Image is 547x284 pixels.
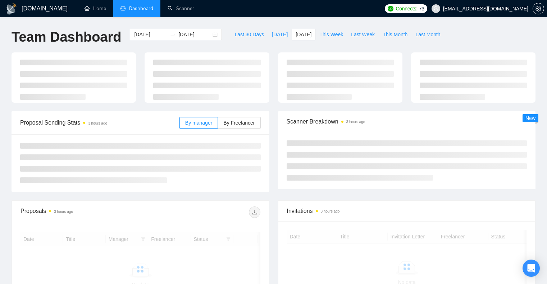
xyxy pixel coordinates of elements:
button: setting [533,3,544,14]
span: setting [533,6,544,11]
span: user [433,6,438,11]
span: Last Month [415,31,440,38]
button: Last Month [411,29,444,40]
span: Connects: [396,5,417,13]
button: Last Week [347,29,379,40]
h1: Team Dashboard [12,29,121,46]
span: to [170,32,176,37]
button: [DATE] [292,29,315,40]
a: searchScanner [168,5,194,11]
span: [DATE] [296,31,311,38]
button: [DATE] [268,29,292,40]
time: 3 hours ago [88,121,107,125]
a: setting [533,6,544,11]
span: Last Week [351,31,375,38]
time: 3 hours ago [346,120,365,124]
time: 3 hours ago [54,210,73,214]
span: By manager [185,120,212,126]
img: logo [6,3,17,15]
span: By Freelancer [223,120,255,126]
a: homeHome [85,5,106,11]
button: Last 30 Days [231,29,268,40]
span: This Month [383,31,407,38]
span: [DATE] [272,31,288,38]
span: This Week [319,31,343,38]
span: Invitations [287,206,527,215]
input: End date [178,31,211,38]
div: Open Intercom Messenger [523,260,540,277]
input: Start date [134,31,167,38]
span: dashboard [120,6,126,11]
span: Proposal Sending Stats [20,118,179,127]
div: Proposals [20,206,140,218]
button: This Month [379,29,411,40]
span: 73 [419,5,424,13]
span: Last 30 Days [234,31,264,38]
span: New [525,115,535,121]
time: 3 hours ago [321,209,340,213]
button: This Week [315,29,347,40]
img: upwork-logo.png [388,6,393,11]
span: Dashboard [129,5,153,11]
span: Scanner Breakdown [287,117,527,126]
span: swap-right [170,32,176,37]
